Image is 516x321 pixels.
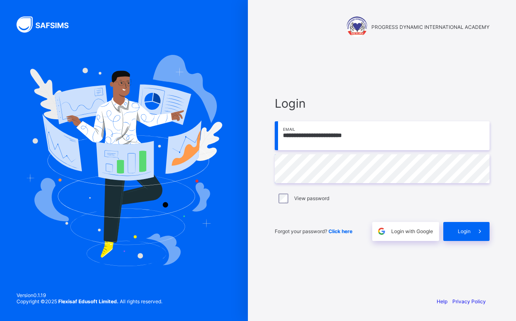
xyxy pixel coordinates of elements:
[17,298,162,304] span: Copyright © 2025 All rights reserved.
[17,292,162,298] span: Version 0.1.19
[275,96,490,111] span: Login
[328,228,352,234] a: Click here
[58,298,119,304] strong: Flexisaf Edusoft Limited.
[294,195,329,201] label: View password
[377,227,386,236] img: google.396cfc9801f0270233282035f929180a.svg
[371,24,490,30] span: PROGRESS DYNAMIC INTERNATIONAL ACADEMY
[437,298,447,304] a: Help
[391,228,433,234] span: Login with Google
[458,228,471,234] span: Login
[26,55,222,266] img: Hero Image
[452,298,486,304] a: Privacy Policy
[17,17,78,33] img: SAFSIMS Logo
[275,228,352,234] span: Forgot your password?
